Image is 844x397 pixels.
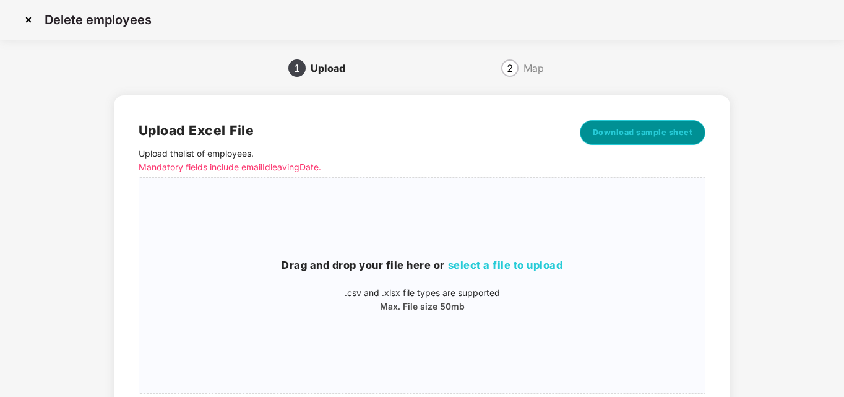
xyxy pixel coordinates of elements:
p: .csv and .xlsx file types are supported [139,286,705,300]
p: Max. File size 50mb [139,300,705,313]
div: Upload [311,58,355,78]
span: select a file to upload [448,259,563,271]
span: 1 [294,63,300,73]
img: svg+xml;base64,PHN2ZyBpZD0iQ3Jvc3MtMzJ4MzIiIHhtbG5zPSJodHRwOi8vd3d3LnczLm9yZy8yMDAwL3N2ZyIgd2lkdG... [19,10,38,30]
span: 2 [507,63,513,73]
p: Delete employees [45,12,152,27]
span: Download sample sheet [593,126,693,139]
div: Map [523,58,544,78]
h2: Upload Excel File [139,120,564,141]
p: Mandatory fields include emailId leavingDate. [139,160,564,174]
span: Drag and drop your file here orselect a file to upload.csv and .xlsx file types are supportedMax.... [139,178,705,393]
p: Upload the list of employees . [139,147,564,174]
h3: Drag and drop your file here or [139,258,705,274]
button: Download sample sheet [580,120,706,145]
